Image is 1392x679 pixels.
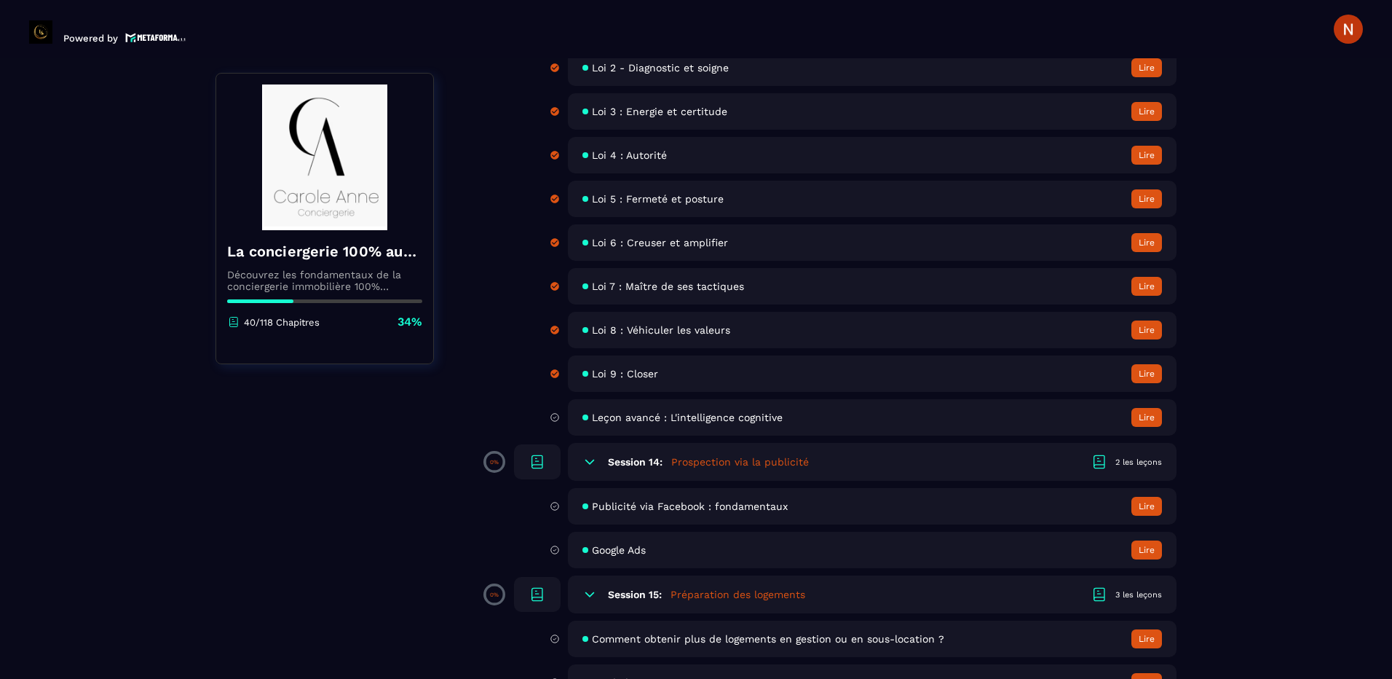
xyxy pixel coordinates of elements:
[592,412,783,423] span: Leçon avancé : L'intelligence cognitive
[592,501,788,512] span: Publicité via Facebook : fondamentaux
[1131,408,1162,427] button: Lire
[1131,277,1162,296] button: Lire
[227,241,422,262] h4: La conciergerie 100% automatisée
[398,314,422,330] p: 34%
[1115,457,1162,468] div: 2 les leçons
[1131,189,1162,208] button: Lire
[1131,233,1162,252] button: Lire
[63,33,118,44] p: Powered by
[592,237,728,248] span: Loi 6 : Creuser et amplifier
[592,193,724,205] span: Loi 5 : Fermeté et posture
[1131,497,1162,516] button: Lire
[592,106,727,117] span: Loi 3 : Energie et certitude
[592,280,744,292] span: Loi 7 : Maître de ses tactiques
[671,587,805,602] h5: Préparation des logements
[29,20,52,44] img: logo-branding
[227,85,422,230] img: banner
[608,456,663,468] h6: Session 14:
[592,368,658,380] span: Loi 9 : Closer
[592,544,646,556] span: Google Ads
[125,31,186,44] img: logo
[1131,364,1162,383] button: Lire
[490,459,499,466] p: 0%
[1131,146,1162,165] button: Lire
[1131,321,1162,339] button: Lire
[244,317,320,328] p: 40/118 Chapitres
[490,592,499,598] p: 0%
[1131,102,1162,121] button: Lire
[1131,58,1162,77] button: Lire
[592,62,729,74] span: Loi 2 - Diagnostic et soigne
[592,324,730,336] span: Loi 8 : Véhiculer les valeurs
[1115,589,1162,600] div: 3 les leçons
[671,455,809,469] h5: Prospection via la publicité
[1131,629,1162,648] button: Lire
[227,269,422,292] p: Découvrez les fondamentaux de la conciergerie immobilière 100% automatisée. Cette formation est c...
[608,589,662,600] h6: Session 15:
[1131,541,1162,560] button: Lire
[592,633,944,645] span: Comment obtenir plus de logements en gestion ou en sous-location ?
[592,149,667,161] span: Loi 4 : Autorité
